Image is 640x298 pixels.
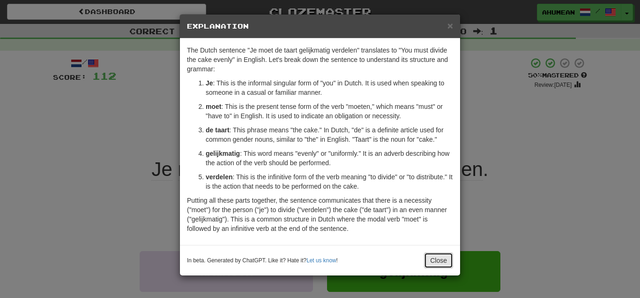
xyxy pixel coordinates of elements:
[187,196,453,233] p: Putting all these parts together, the sentence communicates that there is a necessity ("moet") fo...
[206,149,453,168] p: : This word means "evenly" or "uniformly." It is an adverb describing how the action of the verb ...
[206,125,453,144] p: : This phrase means "the cake." In Dutch, "de" is a definite article used for common gender nouns...
[206,150,240,157] strong: gelijkmatig
[447,21,453,31] button: Close
[206,78,453,97] p: : This is the informal singular form of "you" in Dutch. It is used when speaking to someone in a ...
[424,252,453,268] button: Close
[306,257,336,264] a: Let us know
[206,126,230,134] strong: de taart
[206,103,221,110] strong: moet
[206,79,213,87] strong: Je
[187,257,338,265] small: In beta. Generated by ChatGPT. Like it? Hate it? !
[187,22,453,31] h5: Explanation
[206,173,233,181] strong: verdelen
[206,102,453,121] p: : This is the present tense form of the verb "moeten," which means "must" or "have to" in English...
[447,20,453,31] span: ×
[187,46,453,74] p: The Dutch sentence "Je moet de taart gelijkmatig verdelen" translates to "You must divide the cak...
[206,172,453,191] p: : This is the infinitive form of the verb meaning "to divide" or "to distribute." It is the actio...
